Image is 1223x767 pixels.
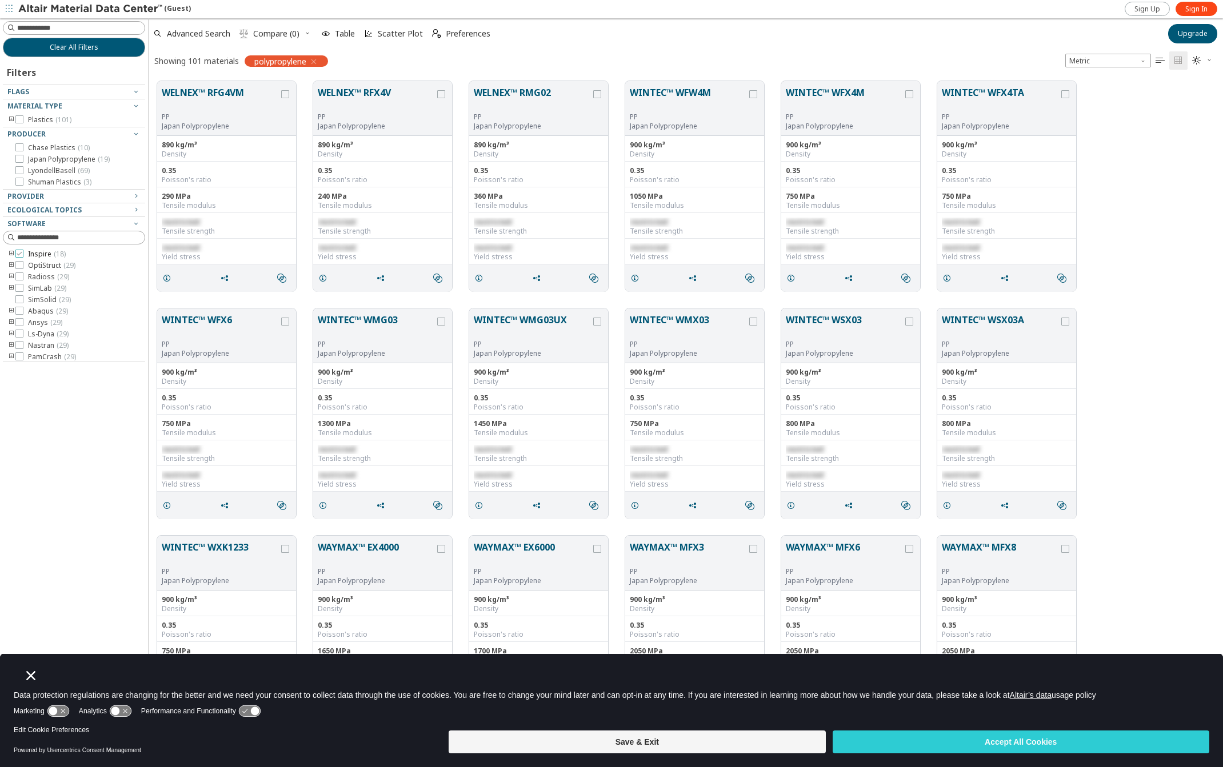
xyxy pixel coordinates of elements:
div: 0.35 [786,393,916,403]
button: WAYMAX™ MFX6 [786,540,903,567]
button: WAYMAX™ MFX8 [942,540,1059,567]
div: Filters [3,57,42,85]
span: restricted [786,470,824,480]
span: restricted [318,217,355,227]
i:  [239,29,249,38]
div: Tensile modulus [630,201,760,210]
span: Inspire [28,250,66,259]
div: Tensile strength [474,227,603,236]
button: Details [469,494,493,517]
span: Sign Up [1134,5,1160,14]
span: restricted [630,217,668,227]
div: Yield stress [162,252,291,262]
i:  [1192,56,1201,65]
div: Poisson's ratio [786,175,916,184]
div: 900 kg/m³ [318,368,447,377]
button: Provider [3,190,145,203]
div: Yield stress [786,252,916,262]
div: Poisson's ratio [162,403,291,412]
p: Japan Polypropylene [942,576,1059,585]
span: ( 10 ) [78,143,90,152]
div: Density [786,150,916,159]
a: Sign In [1176,2,1217,16]
button: Share [371,267,395,290]
div: PP [474,113,591,122]
div: 0.35 [786,166,916,175]
span: ( 18 ) [54,249,66,259]
div: PP [318,567,435,576]
div: Tensile strength [630,227,760,236]
button: Similar search [1052,267,1076,290]
div: 750 MPa [630,419,760,428]
button: Share [683,267,707,290]
button: Share [683,494,707,517]
div: PP [162,340,279,349]
button: WINTEC™ WFW4M [630,86,747,113]
div: 0.35 [318,166,447,175]
span: Ecological Topics [7,205,82,215]
i:  [901,501,910,510]
span: Sign In [1185,5,1208,14]
div: Density [942,377,1072,386]
div: Tensile modulus [942,428,1072,437]
div: 900 kg/m³ [162,368,291,377]
button: WINTEC™ WFX4TA [942,86,1059,113]
div: Tensile modulus [162,428,291,437]
div: Poisson's ratio [786,403,916,412]
div: PP [786,567,903,576]
span: Producer [7,129,46,139]
span: Metric [1065,54,1151,67]
div: 900 kg/m³ [786,140,916,150]
span: Japan Polypropylene [28,155,110,164]
i:  [589,501,598,510]
i: toogle group [7,284,15,293]
div: Showing 101 materials [154,55,239,66]
div: Tensile strength [318,454,447,463]
a: Sign Up [1125,2,1170,16]
div: Tensile modulus [942,201,1072,210]
i: toogle group [7,330,15,339]
span: restricted [162,470,199,480]
div: Yield stress [474,480,603,489]
button: Upgrade [1168,24,1217,43]
button: Details [781,267,805,290]
p: Japan Polypropylene [786,122,903,131]
i:  [433,501,442,510]
button: WINTEC™ WMG03 [318,313,435,340]
span: ( 29 ) [54,283,66,293]
div: Unit System [1065,54,1151,67]
button: Material Type [3,99,145,113]
p: Japan Polypropylene [162,576,279,585]
span: polypropylene [254,56,306,66]
div: Poisson's ratio [630,175,760,184]
span: restricted [630,243,668,252]
p: Japan Polypropylene [162,122,279,131]
span: restricted [942,470,980,480]
div: Poisson's ratio [474,403,603,412]
span: Provider [7,191,44,201]
span: Preferences [446,30,490,38]
div: Density [630,150,760,159]
div: 0.35 [162,393,291,403]
i: toogle group [7,250,15,259]
div: 750 MPa [162,419,291,428]
button: Similar search [428,494,452,517]
button: Share [995,494,1019,517]
span: ( 29 ) [56,306,68,316]
span: Advanced Search [167,30,230,38]
button: WINTEC™ WMX03 [630,313,747,340]
span: Ls-Dyna [28,330,69,339]
div: Density [162,150,291,159]
p: Japan Polypropylene [318,122,435,131]
button: Details [313,494,337,517]
i:  [745,274,754,283]
span: restricted [318,243,355,252]
button: Similar search [584,267,608,290]
p: Japan Polypropylene [786,349,903,358]
button: Similar search [428,267,452,290]
div: Tensile modulus [318,428,447,437]
span: Radioss [28,272,69,282]
button: Producer [3,127,145,141]
div: 0.35 [630,166,760,175]
p: Japan Polypropylene [942,349,1059,358]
